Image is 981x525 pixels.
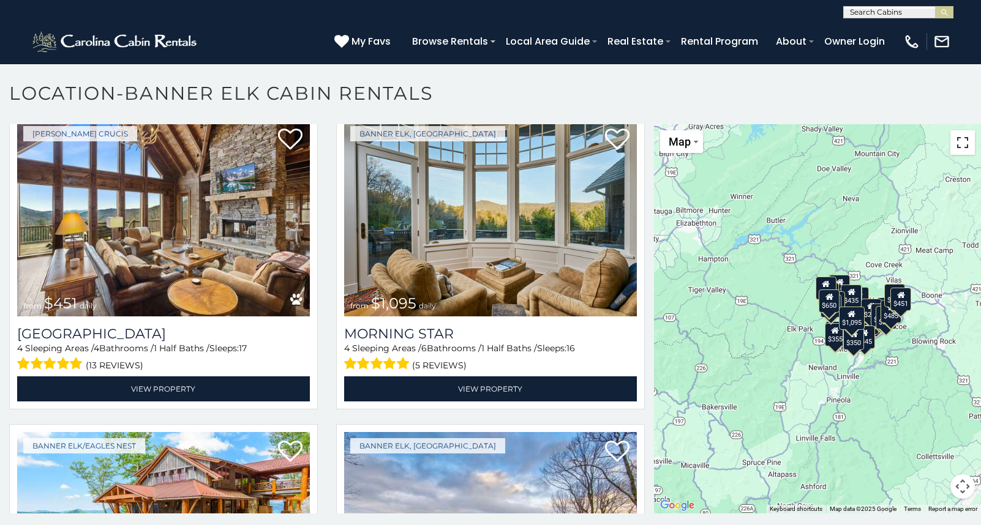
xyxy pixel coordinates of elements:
img: Morning Star [344,120,637,316]
a: About [770,31,813,52]
img: White-1-2.png [31,29,200,54]
span: (5 reviews) [412,357,467,373]
div: $650 [819,289,840,313]
a: Banner Elk/Eagles Nest [23,438,145,453]
span: (13 reviews) [86,357,143,373]
img: Cucumber Tree Lodge [17,120,310,316]
span: daily [80,301,97,310]
a: Add to favorites [605,439,630,465]
div: $305 [858,311,879,335]
span: 17 [239,343,247,354]
div: Sleeping Areas / Bathrooms / Sleeps: [344,342,637,373]
h3: Cucumber Tree Lodge [17,326,310,342]
a: Local Area Guide [500,31,596,52]
span: daily [419,301,436,310]
a: My Favs [334,34,394,50]
div: $430 [841,285,862,308]
span: $1,095 [371,294,416,312]
a: [GEOGRAPHIC_DATA] [17,326,310,342]
a: Terms (opens in new tab) [904,505,921,512]
a: Add to favorites [278,439,303,465]
div: $410 [884,284,905,307]
span: 4 [17,343,23,354]
span: 4 [344,343,350,354]
div: $435 [841,285,862,308]
img: phone-regular-white.png [903,33,920,50]
a: Morning Star from $1,095 daily [344,120,637,316]
a: View Property [17,376,310,401]
a: Owner Login [818,31,891,52]
a: Open this area in Google Maps (opens a new window) [657,497,697,513]
a: Morning Star [344,326,637,342]
span: from [350,301,369,310]
a: [PERSON_NAME] Crucis [23,126,137,141]
span: 1 Half Baths / [154,343,209,354]
div: $1,095 [839,307,865,330]
span: Map data ©2025 Google [830,505,896,512]
span: from [23,301,42,310]
div: $451 [890,288,911,311]
span: 4 [94,343,99,354]
a: Report a map error [928,505,977,512]
div: $485 [881,300,901,323]
a: Browse Rentals [406,31,494,52]
div: $355 [825,323,846,346]
img: mail-regular-white.png [933,33,950,50]
a: View Property [344,376,637,401]
div: $225 [825,321,846,344]
a: Add to favorites [605,127,630,153]
a: Cucumber Tree Lodge from $451 daily [17,120,310,316]
a: Add to favorites [278,127,303,153]
div: Sleeping Areas / Bathrooms / Sleeps: [17,342,310,373]
button: Toggle fullscreen view [950,130,975,155]
button: Keyboard shortcuts [770,505,822,513]
a: Real Estate [601,31,669,52]
button: Change map style [660,130,703,153]
a: Rental Program [675,31,764,52]
span: 1 Half Baths / [481,343,537,354]
span: Map [669,135,691,148]
div: $275 [861,299,882,322]
div: $275 [876,306,896,329]
span: 6 [421,343,427,354]
img: Google [657,497,697,513]
div: $345 [854,326,875,349]
div: $400 [871,303,892,327]
div: $720 [816,277,836,300]
a: Banner Elk, [GEOGRAPHIC_DATA] [350,126,505,141]
span: My Favs [351,34,391,49]
div: $310 [829,275,850,298]
span: $451 [44,294,77,312]
button: Map camera controls [950,474,975,499]
div: $350 [843,327,864,350]
span: 16 [566,343,575,354]
a: Banner Elk, [GEOGRAPHIC_DATA] [350,438,505,453]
